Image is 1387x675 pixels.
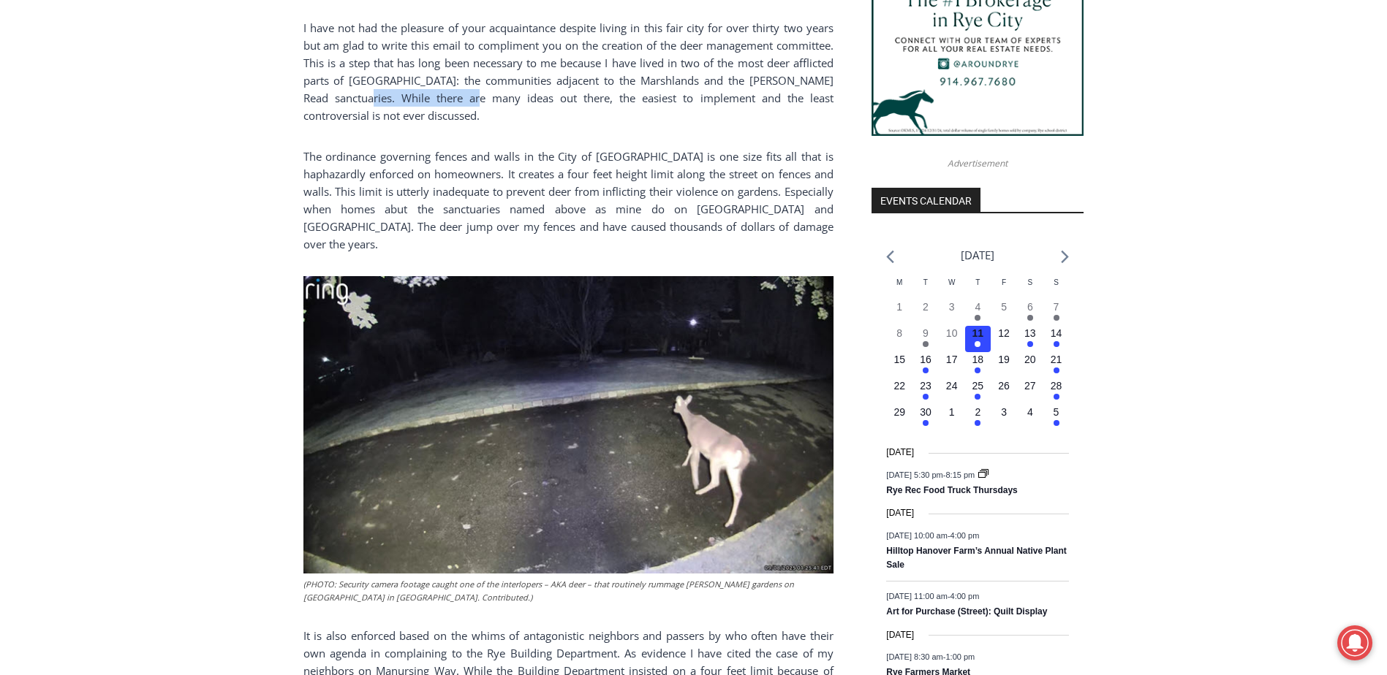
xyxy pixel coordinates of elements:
[153,41,204,134] div: Two by Two Animal Haven & The Nature Company: The Wild World of Animals
[303,276,834,573] img: (PHOTO: Security camera footage caught one of the interlopers - AKA deer - that routinely rummage...
[965,352,991,378] button: 18 Has events
[893,406,905,418] time: 29
[923,394,929,400] em: Has events
[939,352,965,378] button: 17
[1001,406,1007,418] time: 3
[886,277,912,300] div: Monday
[965,326,991,352] button: 11 Has events
[886,326,912,352] button: 8
[1027,301,1033,313] time: 6
[991,378,1017,405] button: 26
[972,380,984,392] time: 25
[923,301,929,313] time: 2
[170,138,177,153] div: 6
[303,578,834,603] figcaption: (PHOTO: Security camera footage caught one of the interlopers – AKA deer – that routinely rummage...
[893,380,905,392] time: 22
[975,420,980,426] em: Has events
[946,380,958,392] time: 24
[1043,378,1070,405] button: 28 Has events
[912,277,939,300] div: Tuesday
[896,327,902,339] time: 8
[1054,278,1059,286] span: S
[965,378,991,405] button: 25 Has events
[933,156,1022,170] span: Advertisement
[1061,250,1069,264] a: Next month
[886,378,912,405] button: 22
[4,150,143,206] span: Open Tues. - Sun. [PHONE_NUMBER]
[1024,327,1036,339] time: 13
[1001,301,1007,313] time: 5
[886,652,942,660] span: [DATE] 8:30 am
[886,485,1017,497] a: Rye Rec Food Truck Thursdays
[303,148,834,253] p: The ordinance governing fences and walls in the City of [GEOGRAPHIC_DATA] is one size fits all th...
[923,367,929,373] em: Has events
[923,420,929,426] em: Has events
[893,354,905,365] time: 15
[1043,300,1070,326] button: 7 Has events
[1054,394,1059,400] em: Has events
[1024,380,1036,392] time: 27
[912,405,939,431] button: 30 Has events
[1043,277,1070,300] div: Sunday
[946,354,958,365] time: 17
[975,341,980,347] em: Has events
[920,354,931,365] time: 16
[912,352,939,378] button: 16 Has events
[1054,341,1059,347] em: Has events
[939,405,965,431] button: 1
[369,1,691,142] div: "The first chef I interviewed talked about coming to [GEOGRAPHIC_DATA] from [GEOGRAPHIC_DATA] in ...
[886,546,1067,571] a: Hilltop Hanover Farm’s Annual Native Plant Sale
[975,394,980,400] em: Has events
[1043,405,1070,431] button: 5 Has events
[965,277,991,300] div: Thursday
[886,592,979,600] time: -
[939,277,965,300] div: Wednesday
[991,326,1017,352] button: 12
[886,300,912,326] button: 1
[886,405,912,431] button: 29
[945,652,975,660] span: 1:00 pm
[946,327,958,339] time: 10
[949,301,955,313] time: 3
[382,145,678,178] span: Intern @ [DOMAIN_NAME]
[1,145,211,182] a: [PERSON_NAME] Read Sanctuary Fall Fest: [DATE]
[886,606,1047,618] a: Art for Purchase (Street): Quilt Display
[1054,420,1059,426] em: Has events
[975,278,980,286] span: T
[975,406,980,418] time: 2
[939,378,965,405] button: 24
[1043,352,1070,378] button: 21 Has events
[1051,327,1062,339] time: 14
[163,138,167,153] div: /
[998,380,1010,392] time: 26
[939,326,965,352] button: 10
[886,506,914,520] time: [DATE]
[1043,326,1070,352] button: 14 Has events
[923,327,929,339] time: 9
[1027,341,1033,347] em: Has events
[998,354,1010,365] time: 19
[872,188,980,213] h2: Events Calendar
[1054,315,1059,321] em: Has events
[975,367,980,373] em: Has events
[1,147,147,182] a: Open Tues. - Sun. [PHONE_NUMBER]
[886,592,948,600] span: [DATE] 11:00 am
[912,326,939,352] button: 9 Has events
[1024,354,1036,365] time: 20
[1027,406,1033,418] time: 4
[303,19,834,124] p: I have not had the pleasure of your acquaintance despite living in this fair city for over thirty...
[991,277,1017,300] div: Friday
[886,250,894,264] a: Previous month
[923,341,929,347] em: Has events
[886,652,975,660] time: -
[951,592,980,600] span: 4:00 pm
[991,352,1017,378] button: 19
[352,142,708,182] a: Intern @ [DOMAIN_NAME]
[939,300,965,326] button: 3
[945,470,975,478] span: 8:15 pm
[948,278,955,286] span: W
[965,300,991,326] button: 4 Has events
[951,530,980,539] span: 4:00 pm
[1027,278,1032,286] span: S
[886,352,912,378] button: 15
